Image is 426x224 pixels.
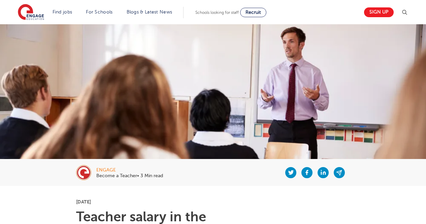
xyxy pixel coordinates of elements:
img: Engage Education [18,4,44,21]
a: Blogs & Latest News [127,9,172,14]
span: Schools looking for staff [195,10,239,15]
a: Sign up [364,7,394,17]
a: Recruit [240,8,266,17]
p: [DATE] [76,199,350,204]
p: Become a Teacher• 3 Min read [96,173,163,178]
div: engage [96,168,163,172]
a: Find jobs [53,9,72,14]
span: Recruit [245,10,261,15]
a: For Schools [86,9,112,14]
